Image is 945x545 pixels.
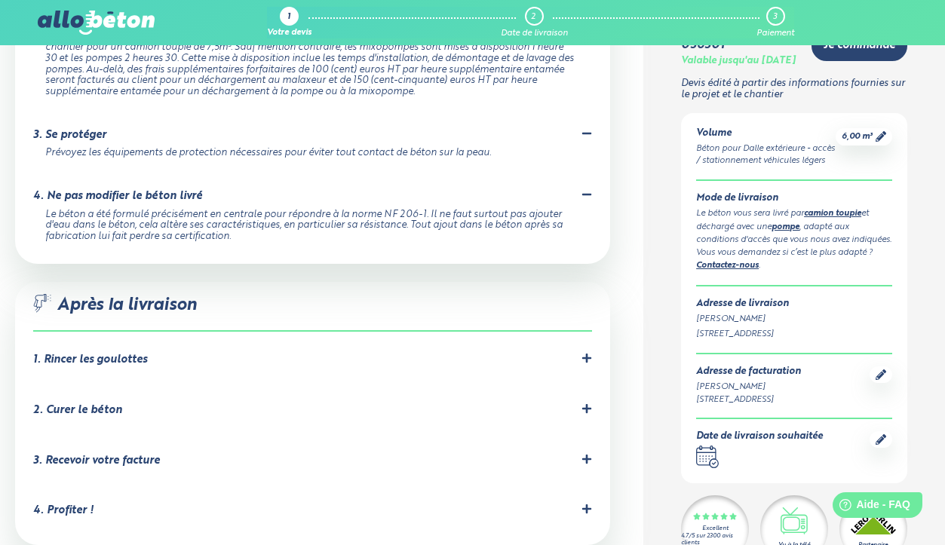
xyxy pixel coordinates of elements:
div: [STREET_ADDRESS] [696,393,801,406]
div: [PERSON_NAME] [696,380,801,393]
div: Adresse de livraison [696,298,892,309]
a: pompe [772,222,799,231]
div: Après la livraison [33,294,592,332]
a: Contactez-nous [696,262,759,270]
a: 2 Date de livraison [501,7,568,38]
div: 2. Curer le béton [33,404,122,417]
div: [STREET_ADDRESS] [696,328,892,341]
div: 4. Profiter ! [33,504,94,517]
div: Votre devis [267,29,311,38]
div: Date de livraison souhaitée [696,431,823,442]
a: 1 Votre devis [267,7,311,38]
div: Béton pour Dalle extérieure - accès / stationnement véhicules légers [696,142,836,167]
a: camion toupie [804,209,861,217]
div: 3 [773,12,777,22]
div: Paiement [756,29,794,38]
div: Le béton est un matériau frais qui doit être coulé dans les deux heures qui suivent sa fabricatio... [45,20,574,98]
div: Valable jusqu'au [DATE] [681,55,796,66]
a: Je commande [812,30,907,61]
div: 3. Se protéger [33,129,106,142]
iframe: Help widget launcher [811,486,928,528]
div: 1. Rincer les goulottes [33,354,147,366]
div: Excellent [702,525,729,532]
div: 3. Recevoir votre facture [33,455,160,467]
div: Vous vous demandez si c’est le plus adapté ? . [696,246,892,273]
img: allobéton [38,11,154,35]
div: 1 [287,13,290,23]
div: [PERSON_NAME] [696,312,892,325]
div: Prévoyez les équipements de protection nécessaires pour éviter tout contact de béton sur la peau. [45,148,574,159]
a: 3 Paiement [756,7,794,38]
div: 2 [531,12,535,22]
div: 4. Ne pas modifier le béton livré [33,190,202,203]
span: Je commande [824,39,895,52]
div: Adresse de facturation [696,366,801,378]
div: Volume [696,127,836,139]
div: Le béton vous sera livré par et déchargé avec une , adapté aux conditions d'accès que vous nous a... [696,207,892,246]
p: Devis édité à partir des informations fournies sur le projet et le chantier [681,78,907,100]
div: Le béton a été formulé précisément en centrale pour répondre à la norme NF 206-1. Il ne faut surt... [45,210,574,243]
div: Date de livraison [501,29,568,38]
div: Mode de livraison [696,193,892,204]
